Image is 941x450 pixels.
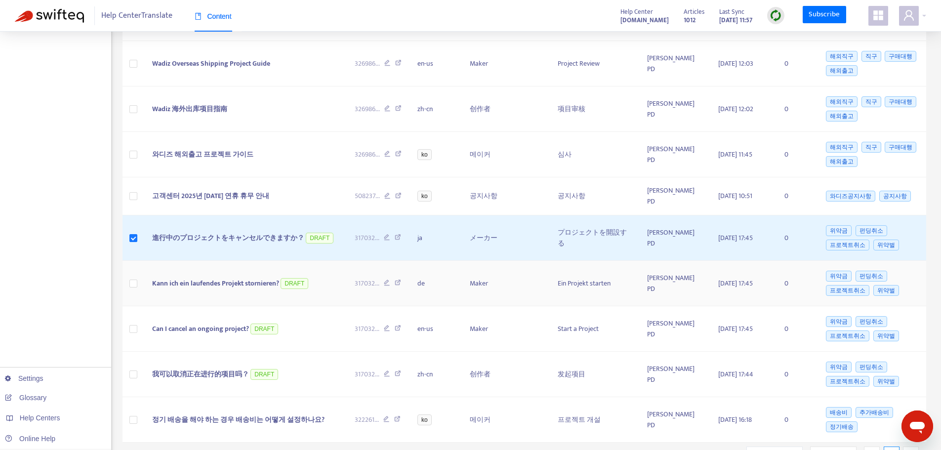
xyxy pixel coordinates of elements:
span: 317032 ... [355,369,379,380]
span: 326986 ... [355,149,380,160]
span: 추가배송비 [856,407,893,418]
span: 我可以取消正在进行的项目吗？ [152,368,249,380]
span: 해외출고 [826,65,858,76]
span: user [903,9,915,21]
span: [DATE] 11:45 [718,149,752,160]
span: Kann ich ein laufendes Projekt stornieren? [152,278,279,289]
td: [PERSON_NAME] PD [639,306,711,352]
span: 와디즈 해외출고 프로젝트 가이드 [152,149,253,160]
td: zh-cn [409,86,462,132]
span: 펀딩취소 [856,362,887,372]
td: 0 [777,86,816,132]
td: [PERSON_NAME] PD [639,86,711,132]
td: Maker [462,306,550,352]
td: 메이커 [462,132,550,177]
img: Swifteq [15,9,84,23]
span: DRAFT [281,278,308,289]
span: Articles [684,6,704,17]
td: en-us [409,306,462,352]
span: [DATE] 17:45 [718,278,753,289]
td: 0 [777,215,816,261]
td: [PERSON_NAME] PD [639,397,711,443]
span: 구매대행 [885,96,916,107]
td: zh-cn [409,352,462,397]
span: 進行中のプロジェクトをキャンセルできますか？ [152,232,304,244]
td: 0 [777,41,816,86]
td: 공지사항 [462,177,550,215]
span: 317032 ... [355,233,379,244]
span: 위약벌 [873,330,899,341]
td: 심사 [550,132,639,177]
td: Maker [462,41,550,86]
span: Help Centers [20,414,60,422]
span: DRAFT [306,233,333,244]
span: 구매대행 [885,51,916,62]
span: 정기배송 [826,421,858,432]
span: [DATE] 17:45 [718,232,753,244]
td: 공지사항 [550,177,639,215]
td: [PERSON_NAME] PD [639,215,711,261]
td: 0 [777,132,816,177]
span: Content [195,12,232,20]
span: 펀딩취소 [856,225,887,236]
span: [DATE] 12:03 [718,58,753,69]
span: 위약금 [826,271,852,282]
span: 해외직구 [826,96,858,107]
span: 위약벌 [873,285,899,296]
span: 해외출고 [826,156,858,167]
td: 项目审核 [550,86,639,132]
td: 0 [777,397,816,443]
td: ja [409,215,462,261]
span: DRAFT [250,369,278,380]
td: 0 [777,261,816,306]
a: [DOMAIN_NAME] [620,14,669,26]
span: 배송비 [826,407,852,418]
span: 해외직구 [826,51,858,62]
span: 322261 ... [355,414,379,425]
span: 317032 ... [355,278,379,289]
strong: 1012 [684,15,696,26]
span: 317032 ... [355,324,379,334]
span: ko [417,191,432,202]
td: 메이커 [462,397,550,443]
span: 위약금 [826,362,852,372]
a: Settings [5,374,43,382]
td: [PERSON_NAME] PD [639,352,711,397]
td: en-us [409,41,462,86]
td: Ein Projekt starten [550,261,639,306]
span: appstore [872,9,884,21]
span: 326986 ... [355,104,380,115]
span: ko [417,149,432,160]
span: 프로젝트취소 [826,330,869,341]
span: 펀딩취소 [856,316,887,327]
td: 0 [777,306,816,352]
strong: [DATE] 11:57 [719,15,752,26]
span: 프로젝트취소 [826,285,869,296]
span: 위약금 [826,225,852,236]
span: 326986 ... [355,58,380,69]
span: 해외직구 [826,142,858,153]
iframe: 메시징 창을 시작하는 버튼, 대화 진행 중 [901,410,933,442]
span: 위약벌 [873,240,899,250]
td: プロジェクトを開設する [550,215,639,261]
span: 508237 ... [355,191,380,202]
td: 发起项目 [550,352,639,397]
span: ko [417,414,432,425]
span: 구매대행 [885,142,916,153]
span: [DATE] 17:44 [718,368,753,380]
span: Help Center Translate [101,6,172,25]
span: 위약금 [826,316,852,327]
td: Maker [462,261,550,306]
span: Wadiz 海外出库项目指南 [152,103,227,115]
td: 0 [777,352,816,397]
span: 공지사항 [879,191,911,202]
span: book [195,13,202,20]
span: 프로젝트취소 [826,376,869,387]
span: Help Center [620,6,653,17]
span: 고객센터 2025년 [DATE] 연휴 휴무 안내 [152,190,269,202]
td: 创作者 [462,86,550,132]
td: 0 [777,177,816,215]
span: [DATE] 12:02 [718,103,753,115]
td: 创作者 [462,352,550,397]
td: de [409,261,462,306]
